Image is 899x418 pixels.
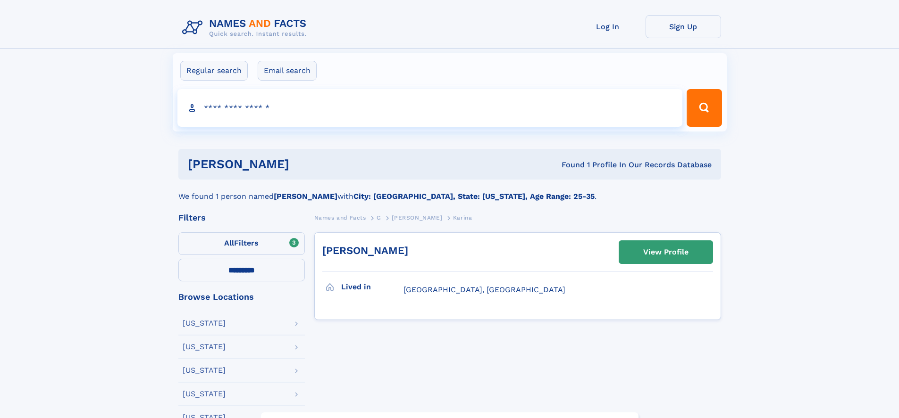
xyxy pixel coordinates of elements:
[619,241,713,263] a: View Profile
[403,285,565,294] span: [GEOGRAPHIC_DATA], [GEOGRAPHIC_DATA]
[392,214,442,221] span: [PERSON_NAME]
[178,15,314,41] img: Logo Names and Facts
[258,61,317,81] label: Email search
[183,367,226,374] div: [US_STATE]
[570,15,646,38] a: Log In
[341,279,403,295] h3: Lived in
[178,180,721,202] div: We found 1 person named with .
[643,241,689,263] div: View Profile
[377,214,381,221] span: G
[224,238,234,247] span: All
[180,61,248,81] label: Regular search
[178,293,305,301] div: Browse Locations
[188,158,426,170] h1: [PERSON_NAME]
[178,213,305,222] div: Filters
[353,192,595,201] b: City: [GEOGRAPHIC_DATA], State: [US_STATE], Age Range: 25-35
[178,232,305,255] label: Filters
[687,89,722,127] button: Search Button
[453,214,472,221] span: Karina
[646,15,721,38] a: Sign Up
[425,160,712,170] div: Found 1 Profile In Our Records Database
[314,212,366,223] a: Names and Facts
[183,390,226,398] div: [US_STATE]
[274,192,337,201] b: [PERSON_NAME]
[322,245,408,256] a: [PERSON_NAME]
[183,343,226,351] div: [US_STATE]
[392,212,442,223] a: [PERSON_NAME]
[177,89,683,127] input: search input
[377,212,381,223] a: G
[183,320,226,327] div: [US_STATE]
